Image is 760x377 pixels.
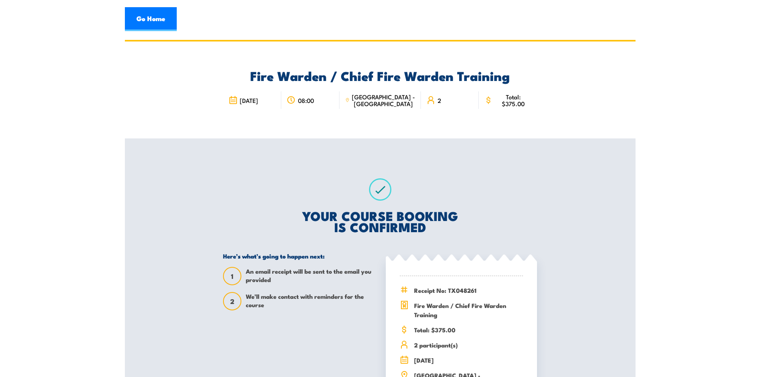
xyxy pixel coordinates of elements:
span: We’ll make contact with reminders for the course [246,292,374,310]
span: 1 [224,272,241,280]
span: [GEOGRAPHIC_DATA] - [GEOGRAPHIC_DATA] [352,93,415,107]
span: Fire Warden / Chief Fire Warden Training [414,301,523,319]
span: [DATE] [240,97,258,104]
h2: YOUR COURSE BOOKING IS CONFIRMED [223,210,537,232]
span: An email receipt will be sent to the email you provided [246,267,374,285]
span: 2 [438,97,441,104]
span: Total: $375.00 [414,325,523,334]
span: Total: $375.00 [495,93,531,107]
a: Go Home [125,7,177,31]
h5: Here’s what’s going to happen next: [223,252,374,260]
span: 2 participant(s) [414,340,523,349]
span: 2 [224,297,241,306]
span: [DATE] [414,355,523,365]
span: Receipt No: TX048261 [414,286,523,295]
h2: Fire Warden / Chief Fire Warden Training [223,70,537,81]
span: 08:00 [298,97,314,104]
